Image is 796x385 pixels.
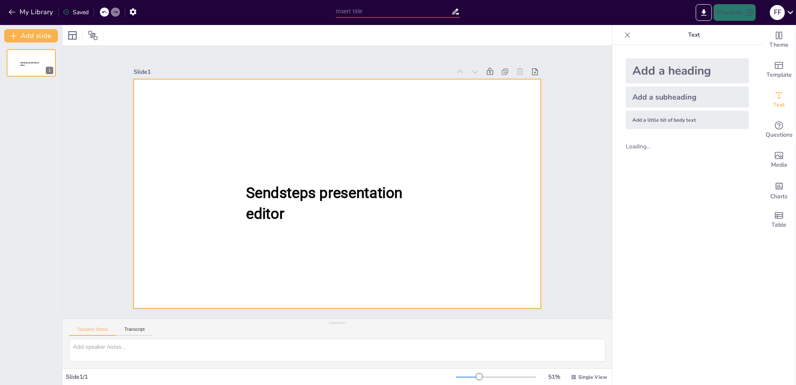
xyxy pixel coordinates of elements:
[626,142,664,150] div: Loading...
[20,62,39,66] span: Sendsteps presentation editor
[762,115,796,145] div: Get real-time input from your audience
[116,327,153,336] button: Transcript
[4,29,58,42] button: Add slide
[714,4,755,21] button: Present
[769,40,789,50] span: Theme
[544,373,564,381] div: 51 %
[634,25,754,45] p: Text
[762,175,796,205] div: Add charts and graphs
[6,5,57,19] button: My Library
[69,327,116,336] button: Speaker Notes
[66,373,456,381] div: Slide 1 / 1
[626,58,749,83] div: Add a heading
[66,29,79,42] div: Layout
[766,70,792,80] span: Template
[762,145,796,175] div: Add images, graphics, shapes or video
[336,5,452,17] input: Insert title
[771,160,787,170] span: Media
[771,220,786,230] span: Table
[770,4,785,21] button: f f
[46,67,53,74] div: 1
[63,8,89,16] div: Saved
[134,68,451,76] div: Slide 1
[762,25,796,55] div: Change the overall theme
[578,374,607,380] span: Single View
[770,192,788,201] span: Charts
[762,205,796,235] div: Add a table
[7,49,56,77] div: 1
[773,100,785,110] span: Text
[770,5,785,20] div: f f
[626,87,749,107] div: Add a subheading
[696,4,712,21] button: Export to PowerPoint
[762,55,796,85] div: Add ready made slides
[88,30,98,40] span: Position
[626,111,749,129] div: Add a little bit of body text
[762,85,796,115] div: Add text boxes
[246,184,403,222] span: Sendsteps presentation editor
[766,130,793,140] span: Questions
